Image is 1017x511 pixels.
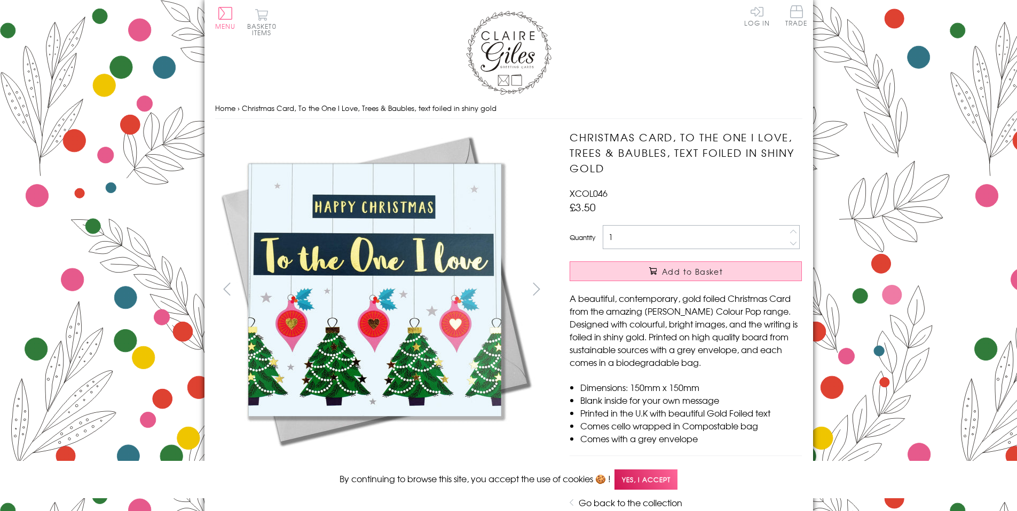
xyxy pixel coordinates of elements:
[580,394,802,406] li: Blank inside for your own message
[242,103,496,113] span: Christmas Card, To the One I Love, Trees & Baubles, text foiled in shiny gold
[215,7,236,29] button: Menu
[570,292,802,369] p: A beautiful, contemporary, gold foiled Christmas Card from the amazing [PERSON_NAME] Colour Pop r...
[580,432,802,445] li: Comes with a grey envelope
[580,381,802,394] li: Dimensions: 150mm x 150mm
[579,496,682,509] a: Go back to the collection
[215,130,535,450] img: Christmas Card, To the One I Love, Trees & Baubles, text foiled in shiny gold
[614,469,677,490] span: Yes, I accept
[580,406,802,419] li: Printed in the U.K with beautiful Gold Foiled text
[785,5,808,28] a: Trade
[466,11,551,95] img: Claire Giles Greetings Cards
[215,21,236,31] span: Menu
[215,98,802,119] nav: breadcrumbs
[548,130,869,450] img: Christmas Card, To the One I Love, Trees & Baubles, text foiled in shiny gold
[570,261,802,281] button: Add to Basket
[570,187,608,199] span: XCOL046
[785,5,808,26] span: Trade
[570,233,595,242] label: Quantity
[238,103,240,113] span: ›
[744,5,770,26] a: Log In
[662,266,723,277] span: Add to Basket
[252,21,277,37] span: 0 items
[570,199,596,214] span: £3.50
[580,419,802,432] li: Comes cello wrapped in Compostable bag
[570,130,802,175] h1: Christmas Card, To the One I Love, Trees & Baubles, text foiled in shiny gold
[247,9,277,36] button: Basket0 items
[215,103,235,113] a: Home
[524,277,548,301] button: next
[215,277,239,301] button: prev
